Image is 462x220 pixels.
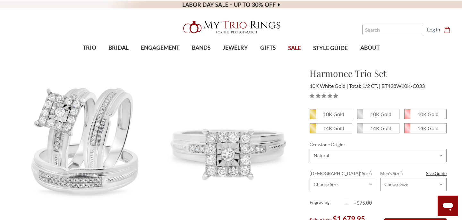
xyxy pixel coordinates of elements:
button: submenu toggle [86,58,93,59]
a: BANDS [185,38,216,58]
em: 14K Gold [417,125,439,131]
a: BRIDAL [102,38,135,58]
label: +$75.00 [344,199,378,207]
em: 14K Gold [370,125,391,131]
span: Total: 1/2 CT. [349,83,381,89]
label: Men's Size : [380,170,447,177]
img: My Trio Rings [180,17,282,38]
span: TRIO [83,44,96,52]
span: 10K White Gold [357,109,399,119]
button: submenu toggle [232,58,239,59]
a: Size Guide [426,170,447,177]
a: STYLE GUIDE [307,38,354,59]
span: 10K Yellow Gold [310,109,352,119]
span: STYLE GUIDE [313,44,348,52]
label: Engraving: [310,199,344,207]
span: SALE [288,44,301,52]
span: JEWELRY [223,44,248,52]
button: submenu toggle [115,58,122,59]
h1: Harmonee Trio Set [310,67,447,80]
button: submenu toggle [157,58,163,59]
a: Log in [427,26,440,33]
span: BRIDAL [108,44,129,52]
input: Search [362,25,423,34]
label: Gemstone Origin: [310,141,447,148]
em: 10K Gold [370,111,391,117]
a: ENGAGEMENT [135,38,185,58]
label: [DEMOGRAPHIC_DATA]' Size : [310,170,376,177]
svg: cart.cart_preview [444,27,450,33]
span: 14K Rose Gold [405,123,446,133]
a: TRIO [76,38,102,58]
button: submenu toggle [265,58,271,59]
img: Photo of Harmonee 1/2 ct tw. Diamond Princess Cluster Trio Set 10K White Gold [BT428WE-C033] [158,67,299,208]
a: GIFTS [254,38,282,58]
span: ENGAGEMENT [141,44,179,52]
a: SALE [282,38,307,59]
em: 14K Gold [323,125,344,131]
em: 10K Gold [417,111,439,117]
img: Photo of Harmonee 1/2 ct tw. Diamond Princess Cluster Trio Set 10K White Gold [BT428W-C033] [16,67,157,208]
a: My Trio Rings [134,17,328,38]
em: 10K Gold [323,111,344,117]
span: 10K Rose Gold [405,109,446,119]
span: BT428W10K-C033 [381,83,425,89]
span: GIFTS [260,44,276,52]
span: BANDS [192,44,210,52]
span: 14K Yellow Gold [310,123,352,133]
a: JEWELRY [217,38,254,58]
button: submenu toggle [198,58,204,59]
a: Cart with 0 items [444,26,454,33]
span: 14K White Gold [357,123,399,133]
span: 10K White Gold [310,83,348,89]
